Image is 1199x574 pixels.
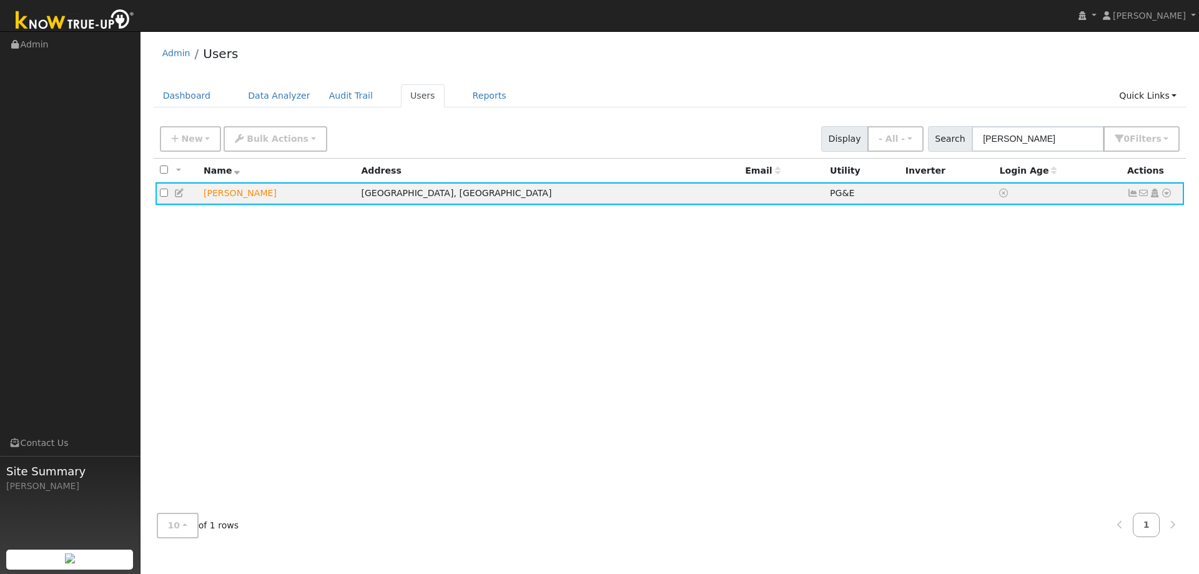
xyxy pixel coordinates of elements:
div: Actions [1127,164,1180,177]
img: retrieve [65,553,75,563]
span: 10 [168,520,180,530]
button: Bulk Actions [224,126,327,152]
a: Audit Trail [320,84,382,107]
a: Data Analyzer [239,84,320,107]
a: Show Graph [1127,188,1138,198]
a: Dashboard [154,84,220,107]
a: Users [401,84,445,107]
span: [PERSON_NAME] [1113,11,1186,21]
span: PG&E [830,188,854,198]
span: Search [928,126,972,152]
span: Site Summary [6,463,134,480]
span: New [181,134,202,144]
a: No login access [999,188,1010,198]
span: Name [204,166,240,176]
span: Email [745,166,780,176]
i: No email address [1138,189,1150,197]
button: - All - [867,126,924,152]
div: Utility [830,164,897,177]
a: Login As [1149,188,1160,198]
a: Other actions [1161,187,1172,200]
a: Admin [162,48,190,58]
span: Filter [1130,134,1162,144]
div: Address [361,164,736,177]
a: Edit User [174,188,185,198]
a: 1 [1133,513,1160,537]
span: Display [821,126,868,152]
a: Quick Links [1110,84,1186,107]
span: Bulk Actions [247,134,308,144]
a: Reports [463,84,516,107]
button: 10 [157,513,199,538]
div: [PERSON_NAME] [6,480,134,493]
a: Users [203,46,238,61]
td: Lead [199,182,357,205]
span: Days since last login [999,166,1057,176]
button: New [160,126,222,152]
td: [GEOGRAPHIC_DATA], [GEOGRAPHIC_DATA] [357,182,741,205]
span: of 1 rows [157,513,239,538]
input: Search [972,126,1104,152]
div: Inverter [905,164,991,177]
span: s [1156,134,1161,144]
button: 0Filters [1103,126,1180,152]
img: Know True-Up [9,7,141,35]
